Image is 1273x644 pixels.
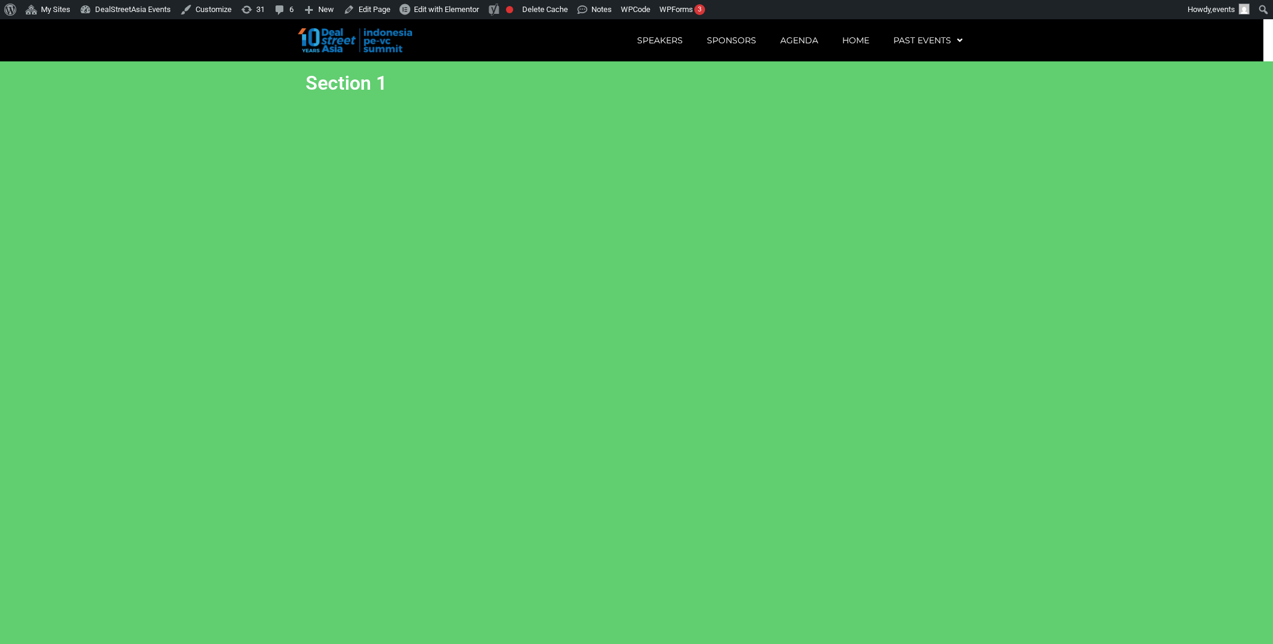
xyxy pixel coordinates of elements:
a: Agenda [768,26,830,54]
a: Past Events [881,26,975,54]
span: events [1212,5,1235,14]
a: Speakers [625,26,695,54]
a: Sponsors [695,26,768,54]
div: Focus keyphrase not set [506,6,513,13]
a: Home [830,26,881,54]
h2: Section 1 [306,73,630,93]
div: 3 [694,4,705,15]
span: Edit with Elementor [414,5,479,14]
